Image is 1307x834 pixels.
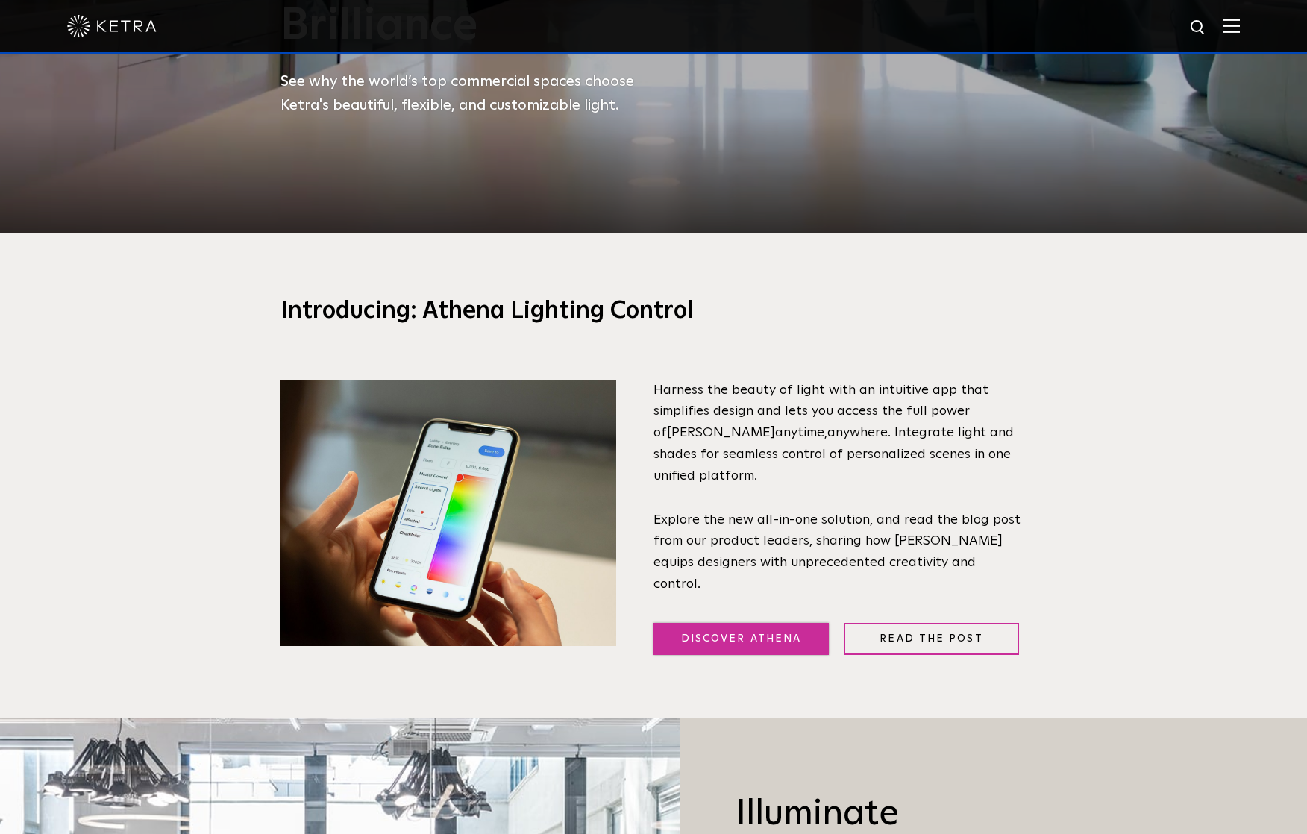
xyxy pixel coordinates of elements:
[280,296,1027,327] h3: Introducing: Athena Lighting Control
[280,69,676,117] p: See why the world’s top commercial spaces choose Ketra's beautiful, flexible, and customizable li...
[653,426,1014,483] span: anywhere. Integrate light and shades for seamless control of personalized scenes in one unified p...
[775,426,824,439] span: anytime
[1223,19,1240,33] img: Hamburger%20Nav.svg
[844,623,1019,655] a: Read the Post
[824,426,827,439] span: ,
[67,15,157,37] img: ketra-logo-2019-white
[653,383,988,440] span: Harness the beauty of light with an intuitive app that simplifies design and lets you access the ...
[653,513,1021,591] span: Explore the new all-in-one solution, and read the blog post from our product leaders, sharing how...
[280,380,616,647] img: Lutron Ketra's new mobile app
[653,623,829,655] a: Discover Athena
[667,426,775,439] span: [PERSON_NAME]
[1189,19,1208,37] img: search icon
